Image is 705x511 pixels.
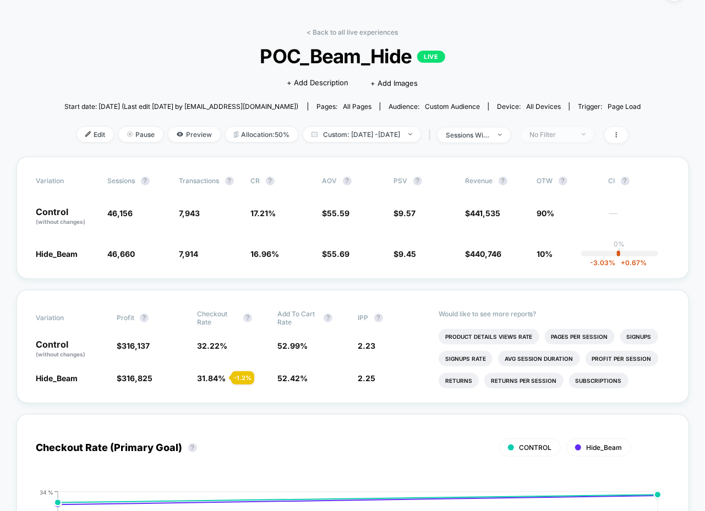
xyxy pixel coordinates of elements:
button: ? [188,443,197,452]
div: Trigger: [578,102,641,111]
button: ? [499,177,507,185]
span: Sessions [108,177,135,185]
button: ? [266,177,275,185]
span: CONTROL [520,443,552,452]
span: Custom Audience [425,102,480,111]
span: POC_Beam_Hide [93,45,612,68]
li: Product Details Views Rate [439,329,539,344]
span: 440,746 [471,249,502,259]
span: Device: [488,102,569,111]
span: 46,660 [108,249,135,259]
div: Audience: [389,102,480,111]
span: 7,914 [179,249,199,259]
button: ? [243,314,252,322]
button: ? [621,177,630,185]
span: $ [466,249,502,259]
button: ? [559,177,567,185]
span: $ [117,341,150,350]
span: CR [251,177,260,185]
span: Transactions [179,177,220,185]
a: < Back to all live experiences [307,28,398,36]
span: (without changes) [36,218,86,225]
li: Signups [620,329,658,344]
img: rebalance [234,131,238,138]
span: 55.59 [327,208,350,218]
span: $ [394,249,417,259]
span: 10% [537,249,553,259]
p: | [619,248,621,256]
span: $ [394,208,416,218]
p: Control [36,340,106,359]
span: Variation [36,310,97,326]
span: 90% [537,208,555,218]
span: $ [466,208,501,218]
span: PSV [394,177,408,185]
li: Subscriptions [569,373,629,388]
span: all pages [343,102,371,111]
button: ? [141,177,150,185]
span: 17.21 % [251,208,276,218]
span: Allocation: 50% [226,127,298,142]
span: Custom: [DATE] - [DATE] [303,127,420,142]
span: --- [609,210,669,226]
span: 2.23 [358,341,376,350]
li: Returns Per Session [484,373,564,388]
button: ? [140,314,149,322]
span: 9.57 [399,208,416,218]
span: $ [323,249,350,259]
li: Signups Rate [439,351,493,366]
p: Would like to see more reports? [439,310,669,318]
span: + Add Description [287,78,349,89]
span: 7,943 [179,208,200,218]
div: sessions with impression [446,131,490,139]
span: Hide_Beam [36,373,78,383]
span: 32.22 % [197,341,227,350]
span: + Add Images [371,79,418,87]
span: Hide_Beam [36,249,78,259]
button: ? [374,314,383,322]
li: Returns [439,373,479,388]
span: | [426,127,438,143]
span: 316,825 [122,373,152,383]
span: all devices [526,102,561,111]
li: Pages Per Session [545,329,615,344]
span: 55.69 [327,249,350,259]
span: + [621,259,626,267]
span: $ [323,208,350,218]
button: ? [225,177,234,185]
li: Profit Per Session [586,351,658,366]
span: 9.45 [399,249,417,259]
div: No Filter [529,130,573,139]
img: edit [85,131,91,137]
span: -3.03 % [591,259,616,267]
button: ? [324,314,332,322]
img: end [408,133,412,135]
span: IPP [358,314,369,322]
span: Preview [168,127,220,142]
span: AOV [323,177,337,185]
span: Page Load [608,102,641,111]
div: Pages: [316,102,371,111]
span: $ [117,373,152,383]
p: LIVE [417,51,445,63]
span: Revenue [466,177,493,185]
span: Variation [36,177,97,185]
li: Avg Session Duration [498,351,580,366]
span: Checkout Rate [197,310,238,326]
p: 0% [614,240,625,248]
span: 0.67 % [616,259,647,267]
span: 2.25 [358,373,376,383]
span: 316,137 [122,341,150,350]
span: Profit [117,314,134,322]
span: Start date: [DATE] (Last edit [DATE] by [EMAIL_ADDRESS][DOMAIN_NAME]) [64,102,298,111]
img: end [127,131,133,137]
span: 31.84 % [197,373,226,383]
span: CI [609,177,669,185]
p: Control [36,207,97,226]
img: end [582,133,586,135]
img: end [498,134,502,136]
span: 46,156 [108,208,133,218]
img: calendar [311,131,318,137]
span: 52.99 % [277,341,308,350]
button: ? [413,177,422,185]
